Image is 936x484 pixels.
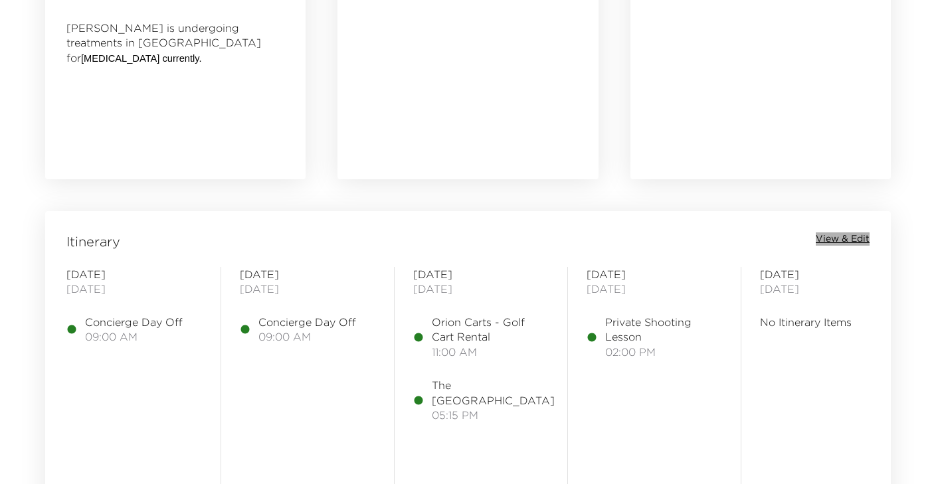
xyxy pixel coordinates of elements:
[81,53,202,64] span: [MEDICAL_DATA] currently.
[605,315,722,345] span: Private Shooting Lesson
[432,378,555,408] span: The [GEOGRAPHIC_DATA]
[605,345,722,359] span: 02:00 PM
[66,21,284,66] p: [PERSON_NAME] is undergoing treatments in [GEOGRAPHIC_DATA] for
[760,282,895,296] span: [DATE]
[760,267,895,282] span: [DATE]
[432,315,549,345] span: Orion Carts - Golf Cart Rental
[432,408,555,422] span: 05:15 PM
[66,267,202,282] span: [DATE]
[240,282,375,296] span: [DATE]
[240,267,375,282] span: [DATE]
[66,282,202,296] span: [DATE]
[760,315,895,329] span: No Itinerary Items
[413,282,549,296] span: [DATE]
[432,345,549,359] span: 11:00 AM
[85,329,183,344] span: 09:00 AM
[587,267,722,282] span: [DATE]
[85,315,183,329] span: Concierge Day Off
[258,315,356,329] span: Concierge Day Off
[258,329,356,344] span: 09:00 AM
[816,232,870,246] button: View & Edit
[66,232,120,251] span: Itinerary
[587,282,722,296] span: [DATE]
[413,267,549,282] span: [DATE]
